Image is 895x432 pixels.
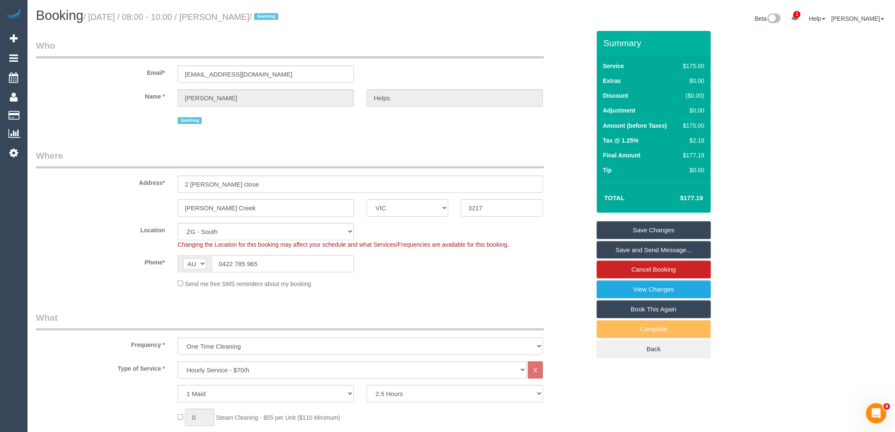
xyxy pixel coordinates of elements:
input: Last Name* [367,89,543,107]
label: Email* [30,66,171,77]
span: 1 [793,11,801,18]
span: Send me free SMS reminders about my booking [185,281,311,287]
label: Location [30,223,171,234]
label: Phone* [30,255,171,267]
a: Book This Again [597,300,711,318]
div: $175.00 [680,121,704,130]
iframe: Intercom live chat [866,403,887,424]
a: Cancel Booking [597,261,711,278]
input: Email* [178,66,354,83]
legend: Who [36,39,544,58]
a: Help [809,15,826,22]
h3: Summary [604,38,707,48]
div: $0.00 [680,166,704,174]
a: View Changes [597,281,711,298]
a: [PERSON_NAME] [832,15,884,22]
img: Automaid Logo [5,8,22,20]
a: Back [597,340,711,358]
div: $0.00 [680,77,704,85]
span: Changing the Location for this booking may affect your schedule and what Services/Frequencies are... [178,241,509,248]
a: Save Changes [597,221,711,239]
label: Name * [30,89,171,101]
span: Geelong [254,13,278,20]
label: Final Amount [603,151,641,160]
strong: Total [604,194,625,201]
label: Discount [603,91,629,100]
label: Extras [603,77,621,85]
span: / [250,12,281,22]
div: $0.00 [680,106,704,115]
a: 1 [787,8,803,27]
span: Geelong [178,117,202,124]
h4: $177.19 [655,195,703,202]
legend: Where [36,149,544,168]
input: First Name* [178,89,354,107]
span: 4 [884,403,890,410]
span: Steam Cleaning - $55 per Unit ($110 Minimum) [216,414,340,421]
label: Type of Service * [30,361,171,373]
legend: What [36,311,544,330]
a: Beta [755,15,781,22]
input: Phone* [211,255,354,272]
label: Service [603,62,624,70]
label: Frequency * [30,338,171,349]
small: / [DATE] / 08:00 - 10:00 / [PERSON_NAME] [83,12,281,22]
a: Save and Send Message... [597,241,711,259]
img: New interface [767,14,781,25]
div: $177.19 [680,151,704,160]
div: $2.19 [680,136,704,145]
input: Suburb* [178,199,354,217]
input: Post Code* [461,199,543,217]
label: Amount (before Taxes) [603,121,667,130]
label: Tax @ 1.25% [603,136,639,145]
div: ($0.00) [680,91,704,100]
label: Address* [30,176,171,187]
label: Adjustment [603,106,636,115]
div: $175.00 [680,62,704,70]
span: Booking [36,8,83,23]
label: Tip [603,166,612,174]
